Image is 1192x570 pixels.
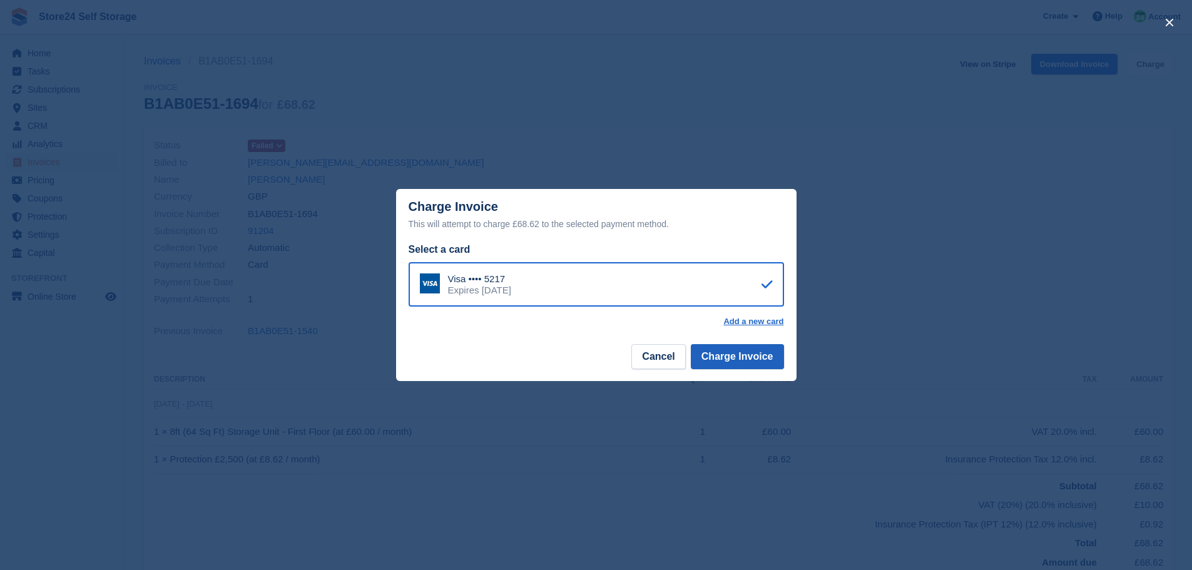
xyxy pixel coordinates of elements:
[409,242,784,257] div: Select a card
[420,273,440,293] img: Visa Logo
[1159,13,1179,33] button: close
[691,344,784,369] button: Charge Invoice
[448,273,511,285] div: Visa •••• 5217
[723,317,783,327] a: Add a new card
[409,200,784,232] div: Charge Invoice
[409,216,784,232] div: This will attempt to charge £68.62 to the selected payment method.
[448,285,511,296] div: Expires [DATE]
[631,344,685,369] button: Cancel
